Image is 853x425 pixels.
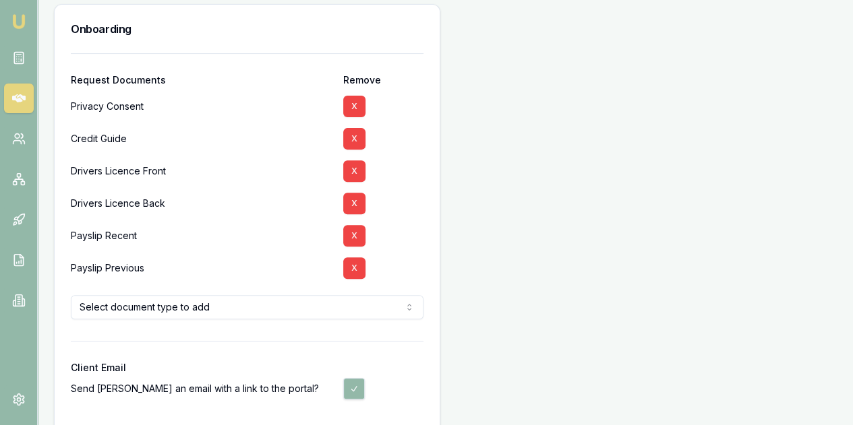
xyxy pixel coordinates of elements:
div: Credit Guide [71,123,332,155]
div: Request Documents [71,75,332,85]
button: X [343,193,365,214]
button: X [343,257,365,279]
div: Payslip Previous [71,252,332,284]
div: Client Email [71,363,423,372]
img: emu-icon-u.png [11,13,27,30]
button: X [343,225,365,247]
div: Privacy Consent [71,90,332,123]
button: X [343,96,365,117]
button: X [343,160,365,182]
h3: Onboarding [71,21,423,37]
div: Remove [343,75,423,85]
label: Send [PERSON_NAME] an email with a link to the portal? [71,382,319,395]
div: Payslip Recent [71,220,332,252]
button: X [343,128,365,150]
div: Drivers Licence Front [71,155,332,187]
div: Drivers Licence Back [71,187,332,220]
